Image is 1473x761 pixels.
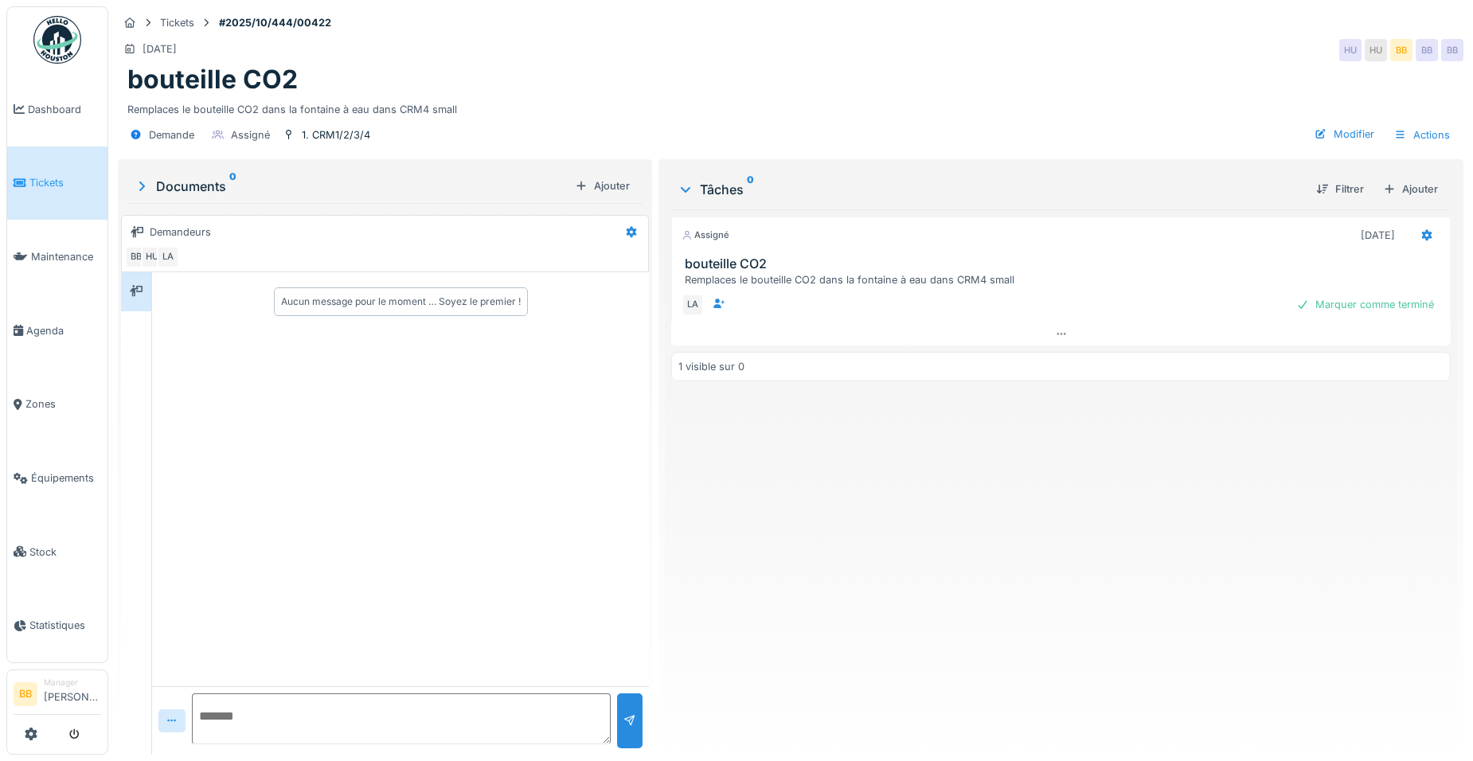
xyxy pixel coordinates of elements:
a: Zones [7,368,107,442]
div: Ajouter [1377,178,1444,200]
a: Agenda [7,294,107,368]
span: Équipements [31,470,101,486]
strong: #2025/10/444/00422 [213,15,338,30]
div: Actions [1387,123,1457,146]
div: LA [682,294,704,316]
div: Modifier [1308,123,1381,145]
div: Tâches [678,180,1303,199]
sup: 0 [229,177,236,196]
div: Marquer comme terminé [1290,294,1440,315]
a: Équipements [7,441,107,515]
span: Stock [29,544,101,560]
div: [DATE] [143,41,177,57]
span: Agenda [26,323,101,338]
div: BB [1416,39,1438,61]
div: HU [141,246,163,268]
a: Statistiques [7,589,107,663]
div: Demande [149,127,194,142]
div: Assigné [682,228,729,242]
span: Zones [25,396,101,412]
li: BB [14,682,37,706]
div: Assigné [231,127,270,142]
div: Documents [134,177,568,196]
sup: 0 [747,180,754,199]
img: Badge_color-CXgf-gQk.svg [33,16,81,64]
div: HU [1339,39,1362,61]
div: Manager [44,677,101,689]
div: 1. CRM1/2/3/4 [302,127,370,142]
div: Filtrer [1310,178,1370,200]
div: BB [1441,39,1463,61]
div: HU [1365,39,1387,61]
span: Maintenance [31,249,101,264]
li: [PERSON_NAME] [44,677,101,711]
div: Tickets [160,15,194,30]
a: BB Manager[PERSON_NAME] [14,677,101,715]
div: [DATE] [1361,228,1395,243]
a: Tickets [7,146,107,220]
div: Remplaces le bouteille CO2 dans la fontaine à eau dans CRM4 small [127,96,1454,117]
a: Dashboard [7,72,107,146]
span: Tickets [29,175,101,190]
h1: bouteille CO2 [127,64,298,95]
div: Ajouter [568,175,636,197]
span: Statistiques [29,618,101,633]
div: Demandeurs [150,224,211,240]
h3: bouteille CO2 [685,256,1444,271]
span: Dashboard [28,102,101,117]
a: Maintenance [7,220,107,294]
div: BB [1390,39,1412,61]
div: Aucun message pour le moment … Soyez le premier ! [281,295,521,309]
div: 1 visible sur 0 [678,359,744,374]
div: BB [125,246,147,268]
a: Stock [7,515,107,589]
div: LA [157,246,179,268]
div: Remplaces le bouteille CO2 dans la fontaine à eau dans CRM4 small [685,272,1444,287]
